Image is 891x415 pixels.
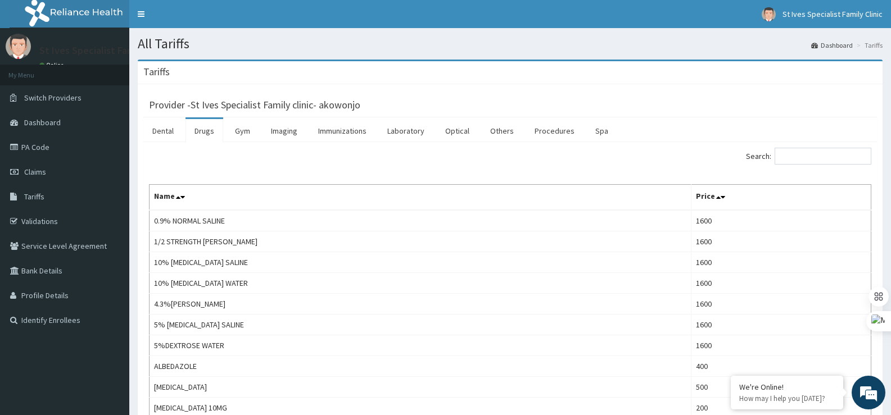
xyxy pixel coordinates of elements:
label: Search: [746,148,871,165]
h3: Tariffs [143,67,170,77]
td: ALBEDAZOLE [150,356,691,377]
td: 1/2 STRENGTH [PERSON_NAME] [150,231,691,252]
td: 0.9% NORMAL SALINE [150,210,691,231]
h3: Provider - St Ives Specialist Family clinic- akowonjo [149,100,360,110]
td: 1600 [691,210,871,231]
td: 5%DEXTROSE WATER [150,335,691,356]
th: Price [691,185,871,211]
a: Drugs [186,119,223,143]
a: Dashboard [811,40,853,50]
a: Optical [436,119,478,143]
a: Procedures [526,119,584,143]
span: Switch Providers [24,93,82,103]
td: 10% [MEDICAL_DATA] SALINE [150,252,691,273]
td: 1600 [691,314,871,335]
span: Claims [24,167,46,177]
a: Online [39,61,66,69]
input: Search: [775,148,871,165]
p: St Ives Specialist Family Clinic [39,45,171,56]
td: 1600 [691,335,871,356]
span: Dashboard [24,117,61,127]
td: 1600 [691,231,871,252]
h1: All Tariffs [138,37,883,51]
a: Laboratory [378,119,433,143]
p: How may I help you today? [739,394,835,403]
th: Name [150,185,691,211]
a: Spa [586,119,617,143]
li: Tariffs [854,40,883,50]
td: 5% [MEDICAL_DATA] SALINE [150,314,691,335]
a: Imaging [262,119,306,143]
td: [MEDICAL_DATA] [150,377,691,398]
img: User Image [6,34,31,59]
a: Gym [226,119,259,143]
td: 500 [691,377,871,398]
div: We're Online! [739,382,835,392]
td: 1600 [691,273,871,294]
td: 1600 [691,252,871,273]
a: Others [481,119,523,143]
a: Dental [143,119,183,143]
td: 1600 [691,294,871,314]
img: User Image [762,7,776,21]
td: 400 [691,356,871,377]
td: 10% [MEDICAL_DATA] WATER [150,273,691,294]
span: St Ives Specialist Family Clinic [783,9,883,19]
td: 4.3%[PERSON_NAME] [150,294,691,314]
span: Tariffs [24,191,44,202]
a: Immunizations [309,119,376,143]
